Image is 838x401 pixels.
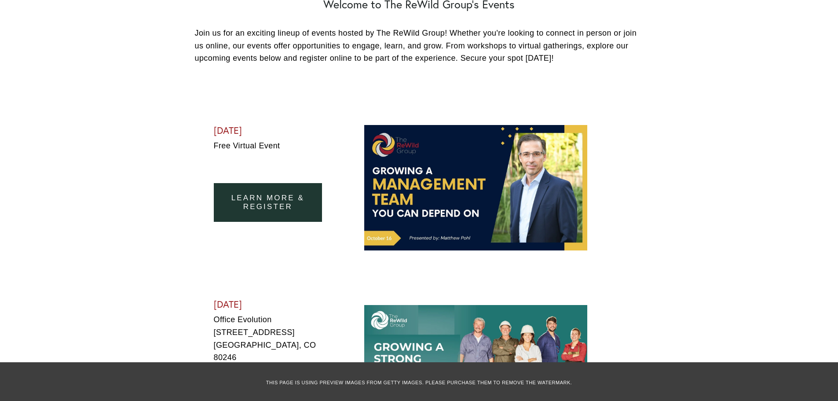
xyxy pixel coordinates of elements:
[19,31,113,40] p: Plugin is loading...
[19,22,113,31] p: Get ready!
[266,380,572,385] span: This page is using preview images from Getty Images. Please purchase them to remove the watermark.
[195,27,644,65] p: Join us for an exciting lineup of events hosted by The ReWild Group! Whether you're looking to co...
[62,7,70,15] img: SEOSpace
[214,125,322,136] h4: [DATE]
[214,299,322,310] h4: [DATE]
[13,52,29,66] a: Need help?
[7,42,125,149] img: Rough Water SEO
[214,313,322,364] p: Office Evolution [STREET_ADDRESS] [GEOGRAPHIC_DATA], CO 80246
[214,183,322,222] a: learn more & Register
